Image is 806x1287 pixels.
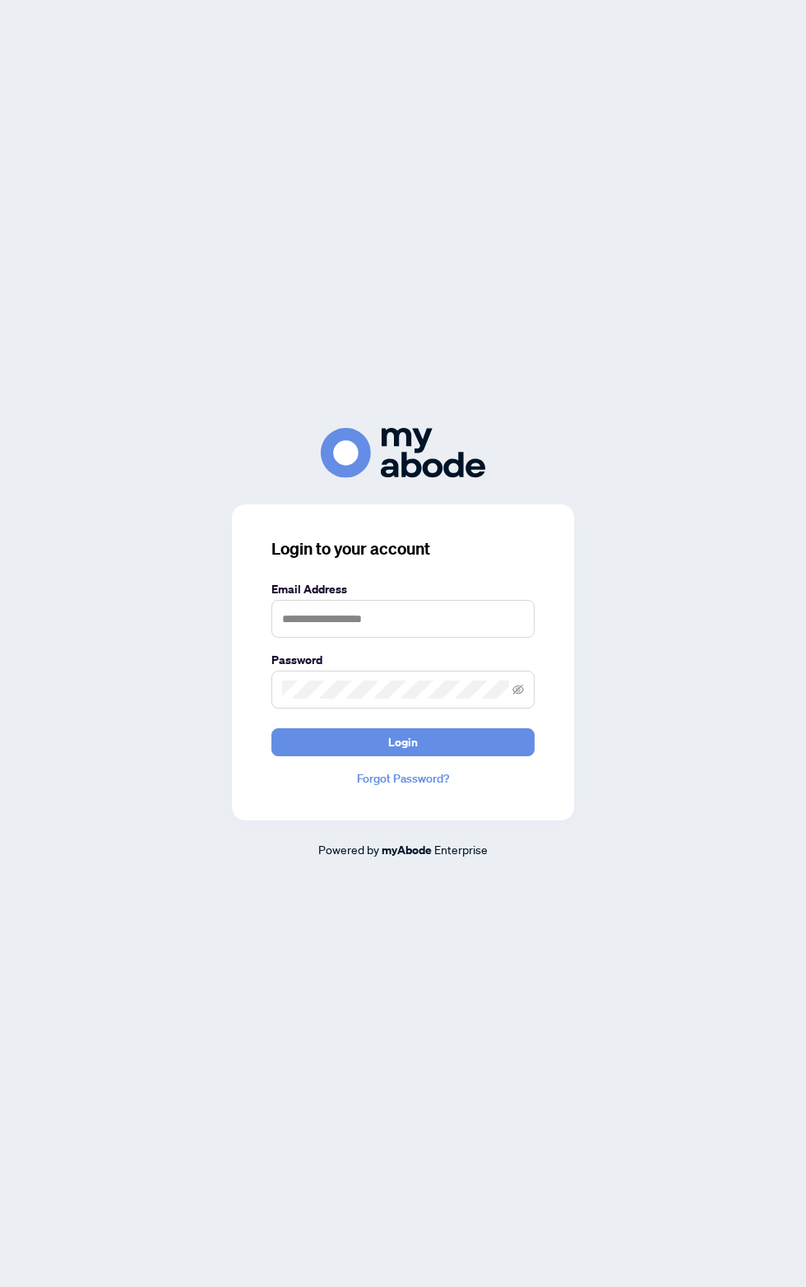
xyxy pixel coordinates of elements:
[271,769,535,788] a: Forgot Password?
[271,728,535,756] button: Login
[382,841,432,859] a: myAbode
[271,651,535,669] label: Password
[512,684,524,695] span: eye-invisible
[434,842,488,857] span: Enterprise
[318,842,379,857] span: Powered by
[271,537,535,560] h3: Login to your account
[271,580,535,598] label: Email Address
[388,729,418,755] span: Login
[321,428,485,478] img: ma-logo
